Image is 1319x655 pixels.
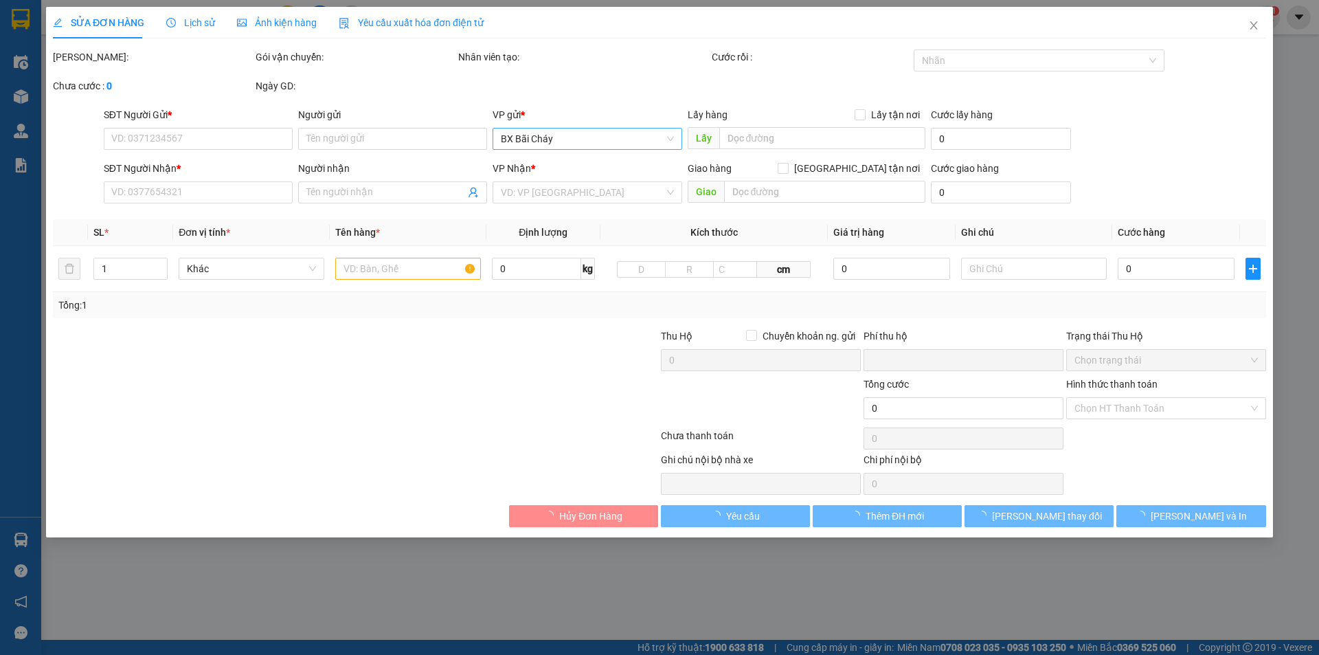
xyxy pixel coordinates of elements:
span: loading [850,511,866,520]
span: Chuyển khoản ng. gửi [757,329,861,344]
span: Giá trị hàng [833,227,884,238]
input: Dọc đường [719,127,925,149]
span: Đơn vị tính [179,227,231,238]
div: [PERSON_NAME]: [53,49,253,65]
span: picture [237,18,247,27]
span: Lấy hàng [688,109,728,120]
input: VD: Bàn, Ghế [335,258,481,280]
div: Ngày GD: [256,78,455,93]
span: Tên hàng [335,227,380,238]
span: Cước hàng [1118,227,1165,238]
span: Giao [688,181,724,203]
span: clock-circle [166,18,176,27]
button: Close [1235,7,1273,45]
span: [GEOGRAPHIC_DATA] tận nơi [789,161,925,176]
button: [PERSON_NAME] và In [1117,505,1266,527]
div: Tổng: 1 [58,298,509,313]
span: Lấy [688,127,719,149]
button: plus [1246,258,1261,280]
div: Người gửi [298,107,487,122]
input: Cước lấy hàng [931,128,1071,150]
span: Hủy Đơn Hàng [559,509,622,524]
input: C [713,261,757,278]
button: Thêm ĐH mới [813,505,962,527]
span: VP Nhận [493,163,532,174]
button: [PERSON_NAME] thay đổi [965,505,1114,527]
span: Lấy tận nơi [866,107,925,122]
input: R [665,261,714,278]
span: Chọn trạng thái [1074,350,1258,370]
img: icon [339,18,350,29]
div: VP gửi [493,107,682,122]
div: Trạng thái Thu Hộ [1066,329,1266,344]
span: close [1248,20,1259,31]
input: Cước giao hàng [931,181,1071,203]
span: kg [581,258,595,280]
div: SĐT Người Nhận [104,161,293,176]
label: Cước lấy hàng [931,109,993,120]
span: SL [93,227,104,238]
div: Chưa cước : [53,78,253,93]
span: plus [1247,263,1260,274]
span: SỬA ĐƠN HÀNG [53,17,144,28]
input: Ghi Chú [962,258,1107,280]
span: Ảnh kiện hàng [237,17,317,28]
span: loading [544,511,559,520]
span: loading [1136,511,1151,520]
span: Khác [188,258,317,279]
span: cm [757,261,811,278]
span: Yêu cầu xuất hóa đơn điện tử [339,17,484,28]
div: Cước rồi : [712,49,912,65]
b: 0 [106,80,112,91]
span: Lịch sử [166,17,215,28]
label: Cước giao hàng [931,163,999,174]
div: Ghi chú nội bộ nhà xe [661,452,861,473]
button: Hủy Đơn Hàng [509,505,658,527]
span: Định lượng [519,227,567,238]
div: Chưa thanh toán [659,428,862,452]
span: Thu Hộ [661,331,692,342]
span: Yêu cầu [726,509,760,524]
span: loading [711,511,726,520]
div: Phí thu hộ [864,329,1063,349]
th: Ghi chú [956,219,1113,246]
span: Giao hàng [688,163,732,174]
div: Nhân viên tạo: [458,49,709,65]
span: BX Bãi Cháy [501,129,674,149]
input: Dọc đường [724,181,925,203]
input: D [618,261,666,278]
span: Tổng cước [864,379,909,390]
div: SĐT Người Gửi [104,107,293,122]
span: user-add [469,187,480,198]
span: [PERSON_NAME] và In [1151,509,1247,524]
span: Kích thước [690,227,738,238]
div: Gói vận chuyển: [256,49,455,65]
span: loading [977,511,992,520]
button: delete [58,258,80,280]
label: Hình thức thanh toán [1066,379,1158,390]
span: Thêm ĐH mới [866,509,924,524]
div: Người nhận [298,161,487,176]
span: edit [53,18,63,27]
button: Yêu cầu [661,505,810,527]
div: Chi phí nội bộ [864,452,1063,473]
span: [PERSON_NAME] thay đổi [992,509,1102,524]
